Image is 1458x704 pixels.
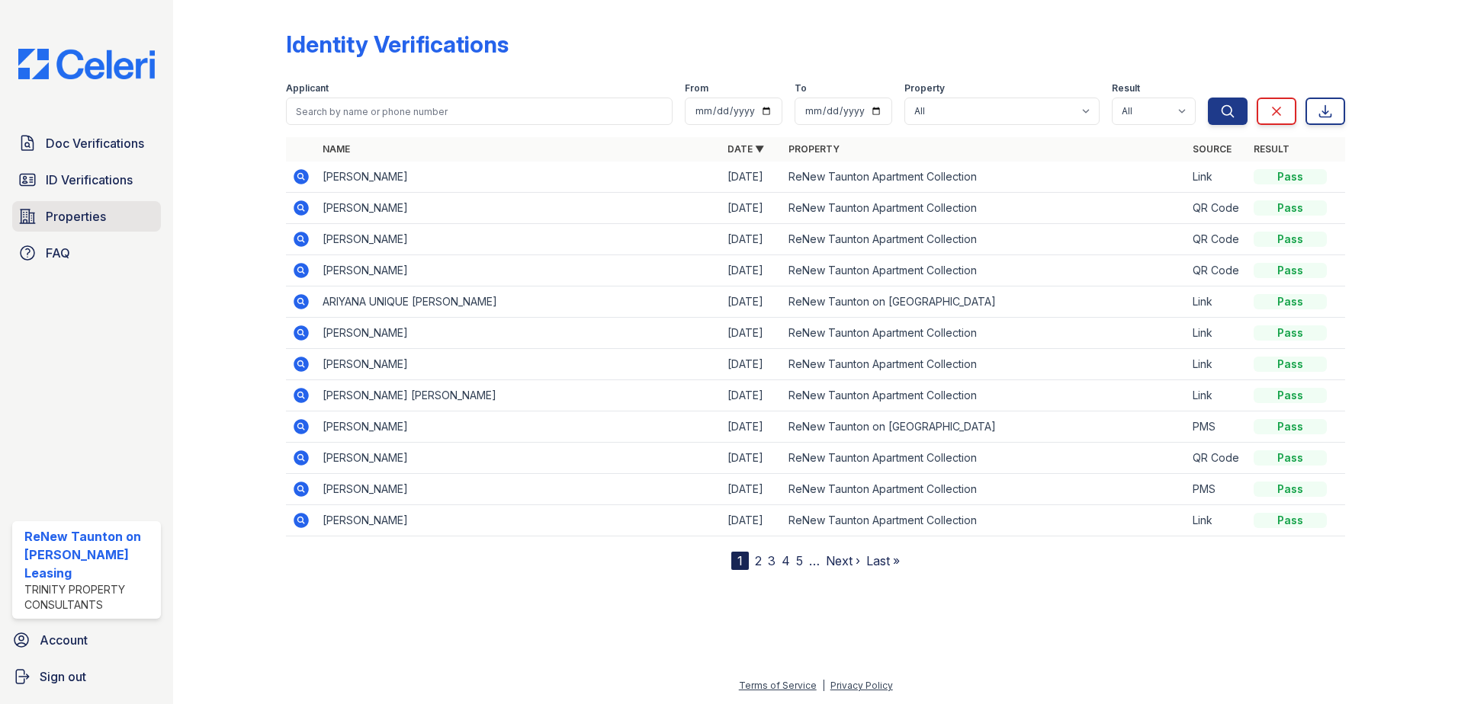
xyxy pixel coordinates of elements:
td: [PERSON_NAME] [316,255,721,286]
td: ReNew Taunton Apartment Collection [782,505,1187,536]
a: 5 [796,553,803,568]
label: Result [1112,82,1140,94]
div: Trinity Property Consultants [24,582,155,613]
span: … [809,552,820,570]
td: Link [1187,349,1248,380]
td: QR Code [1187,193,1248,224]
td: ReNew Taunton Apartment Collection [782,318,1187,349]
td: [PERSON_NAME] [316,318,721,349]
td: QR Code [1187,224,1248,255]
td: [PERSON_NAME] [316,193,721,224]
td: [PERSON_NAME] [PERSON_NAME] [316,380,721,411]
a: Property [788,143,840,155]
td: [DATE] [721,443,782,474]
div: Pass [1254,169,1327,184]
a: 2 [755,553,762,568]
div: Pass [1254,419,1327,434]
div: Pass [1254,513,1327,528]
a: Doc Verifications [12,128,161,158]
td: [DATE] [721,224,782,255]
td: ReNew Taunton Apartment Collection [782,380,1187,411]
td: [PERSON_NAME] [316,411,721,443]
td: PMS [1187,411,1248,443]
td: ReNew Taunton Apartment Collection [782,162,1187,193]
div: Pass [1254,357,1327,372]
td: Link [1187,162,1248,193]
input: Search by name or phone number [286,98,673,125]
td: [DATE] [721,349,782,380]
a: Account [6,625,167,655]
td: [DATE] [721,162,782,193]
div: Pass [1254,388,1327,403]
td: Link [1187,318,1248,349]
span: FAQ [46,244,70,262]
td: [PERSON_NAME] [316,505,721,536]
a: Next › [826,553,860,568]
div: Pass [1254,263,1327,278]
a: Last » [866,553,900,568]
a: Date ▼ [727,143,764,155]
td: [PERSON_NAME] [316,162,721,193]
td: QR Code [1187,443,1248,474]
td: [PERSON_NAME] [316,474,721,505]
td: [DATE] [721,193,782,224]
span: Doc Verifications [46,134,144,152]
label: To [795,82,807,94]
td: Link [1187,505,1248,536]
td: ReNew Taunton Apartment Collection [782,255,1187,286]
div: | [822,680,825,691]
td: [DATE] [721,255,782,286]
a: Properties [12,201,161,232]
span: Sign out [40,667,86,686]
td: ReNew Taunton Apartment Collection [782,474,1187,505]
a: Sign out [6,661,167,692]
td: [PERSON_NAME] [316,349,721,380]
a: Source [1193,143,1232,155]
div: Pass [1254,200,1327,216]
label: From [685,82,708,94]
span: ID Verifications [46,171,133,189]
td: ARIYANA UNIQUE [PERSON_NAME] [316,286,721,318]
a: FAQ [12,238,161,268]
td: QR Code [1187,255,1248,286]
div: Pass [1254,450,1327,466]
td: [DATE] [721,474,782,505]
a: 3 [768,553,776,568]
td: ReNew Taunton on [GEOGRAPHIC_DATA] [782,411,1187,443]
td: [DATE] [721,286,782,318]
td: [DATE] [721,505,782,536]
a: Privacy Policy [830,680,893,691]
td: [DATE] [721,380,782,411]
a: ID Verifications [12,165,161,195]
div: Pass [1254,325,1327,341]
div: Pass [1254,482,1327,497]
td: Link [1187,380,1248,411]
div: Pass [1254,232,1327,247]
a: Name [323,143,350,155]
img: CE_Logo_Blue-a8612792a0a2168367f1c8372b55b34899dd931a85d93a1a3d3e32e68fde9ad4.png [6,49,167,79]
label: Property [904,82,945,94]
td: ReNew Taunton on [GEOGRAPHIC_DATA] [782,286,1187,318]
div: Pass [1254,294,1327,309]
td: ReNew Taunton Apartment Collection [782,443,1187,474]
div: Identity Verifications [286,30,509,58]
a: Result [1254,143,1289,155]
td: Link [1187,286,1248,318]
label: Applicant [286,82,329,94]
td: [DATE] [721,318,782,349]
td: [DATE] [721,411,782,443]
div: ReNew Taunton on [PERSON_NAME] Leasing [24,527,155,582]
td: ReNew Taunton Apartment Collection [782,224,1187,255]
td: [PERSON_NAME] [316,224,721,255]
span: Account [40,631,88,649]
div: 1 [731,552,749,570]
span: Properties [46,207,106,226]
td: PMS [1187,474,1248,505]
td: ReNew Taunton Apartment Collection [782,349,1187,380]
a: Terms of Service [739,680,817,691]
td: ReNew Taunton Apartment Collection [782,193,1187,224]
td: [PERSON_NAME] [316,443,721,474]
a: 4 [782,553,790,568]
